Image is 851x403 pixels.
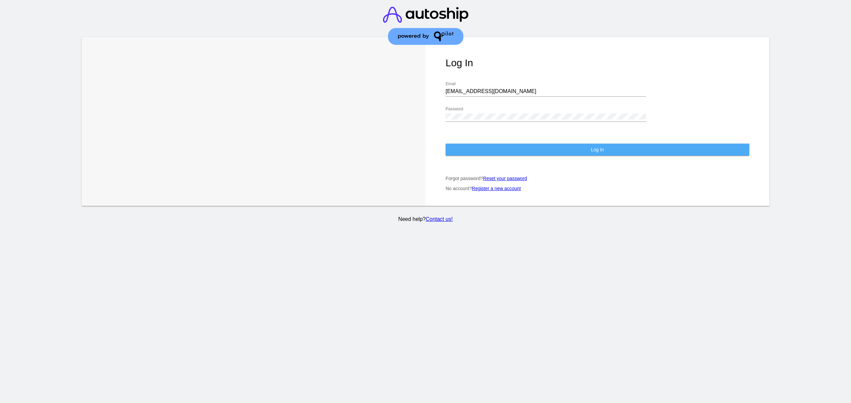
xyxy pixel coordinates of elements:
button: Log In [446,144,749,156]
p: Need help? [81,216,771,222]
h1: Log In [446,57,749,69]
a: Register a new account [472,186,521,191]
a: Contact us! [425,216,453,222]
input: Email [446,88,646,94]
p: Forgot password? [446,176,749,181]
p: No account? [446,186,749,191]
span: Log In [591,147,604,152]
a: Reset your password [483,176,527,181]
